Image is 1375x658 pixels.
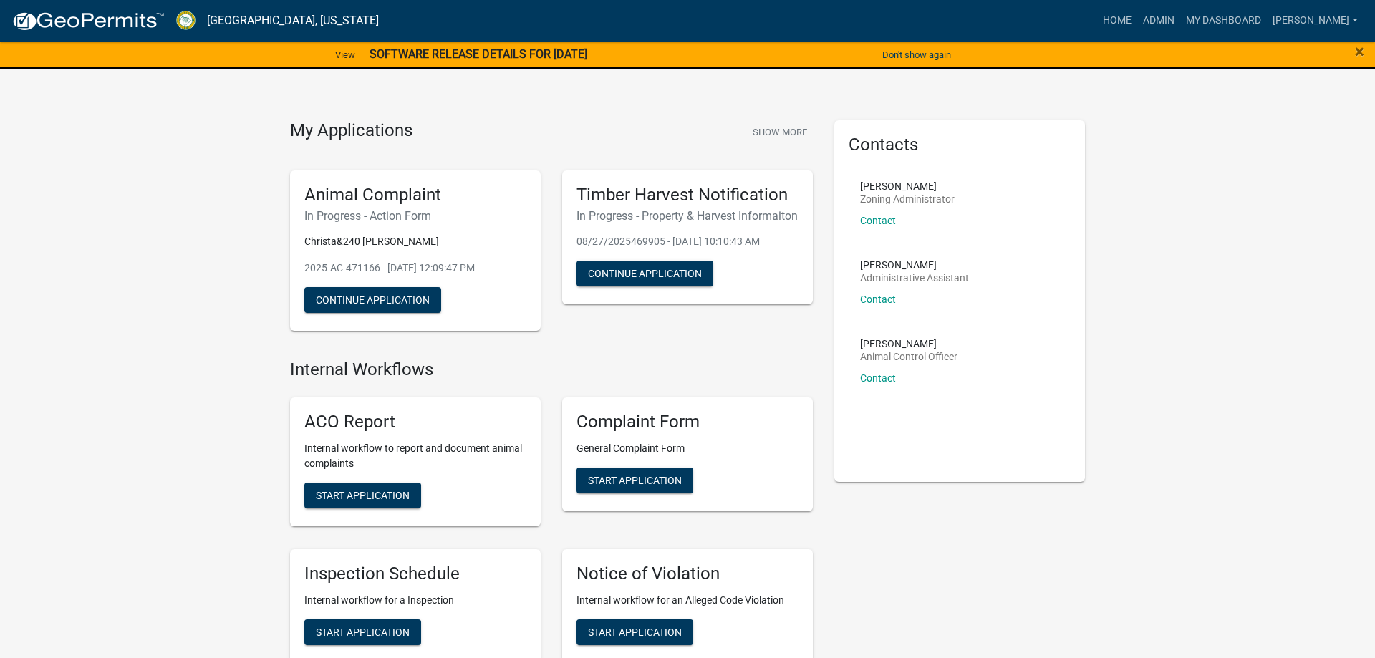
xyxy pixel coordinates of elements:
p: Internal workflow for an Alleged Code Violation [576,593,799,608]
a: Contact [860,372,896,384]
a: Home [1097,7,1137,34]
p: Internal workflow to report and document animal complaints [304,441,526,471]
h5: Complaint Form [576,412,799,432]
h5: Notice of Violation [576,563,799,584]
span: Start Application [588,475,682,486]
button: Show More [747,120,813,144]
a: Admin [1137,7,1180,34]
img: Crawford County, Georgia [176,11,196,30]
h6: In Progress - Property & Harvest Informaiton [576,209,799,223]
a: My Dashboard [1180,7,1267,34]
p: 2025-AC-471166 - [DATE] 12:09:47 PM [304,261,526,276]
button: Close [1355,43,1364,60]
button: Start Application [304,619,421,645]
span: × [1355,42,1364,62]
p: Animal Control Officer [860,352,957,362]
p: 08/27/2025469905 - [DATE] 10:10:43 AM [576,234,799,249]
button: Don't show again [877,43,957,67]
h5: Inspection Schedule [304,563,526,584]
p: Administrative Assistant [860,273,969,283]
a: Contact [860,215,896,226]
h5: Timber Harvest Notification [576,185,799,205]
p: Zoning Administrator [860,194,955,204]
h5: Contacts [849,135,1071,155]
p: General Complaint Form [576,441,799,456]
a: Contact [860,294,896,305]
button: Start Application [576,468,693,493]
button: Start Application [304,483,421,508]
p: [PERSON_NAME] [860,181,955,191]
button: Continue Application [576,261,713,286]
span: Start Application [316,490,410,501]
h5: ACO Report [304,412,526,432]
h4: Internal Workflows [290,359,813,380]
strong: SOFTWARE RELEASE DETAILS FOR [DATE] [370,47,587,61]
p: [PERSON_NAME] [860,260,969,270]
p: Internal workflow for a Inspection [304,593,526,608]
button: Start Application [576,619,693,645]
span: Start Application [588,626,682,637]
p: [PERSON_NAME] [860,339,957,349]
span: Start Application [316,626,410,637]
a: [GEOGRAPHIC_DATA], [US_STATE] [207,9,379,33]
p: Christa&240 [PERSON_NAME] [304,234,526,249]
h4: My Applications [290,120,412,142]
a: [PERSON_NAME] [1267,7,1364,34]
h6: In Progress - Action Form [304,209,526,223]
h5: Animal Complaint [304,185,526,205]
a: View [329,43,361,67]
button: Continue Application [304,287,441,313]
